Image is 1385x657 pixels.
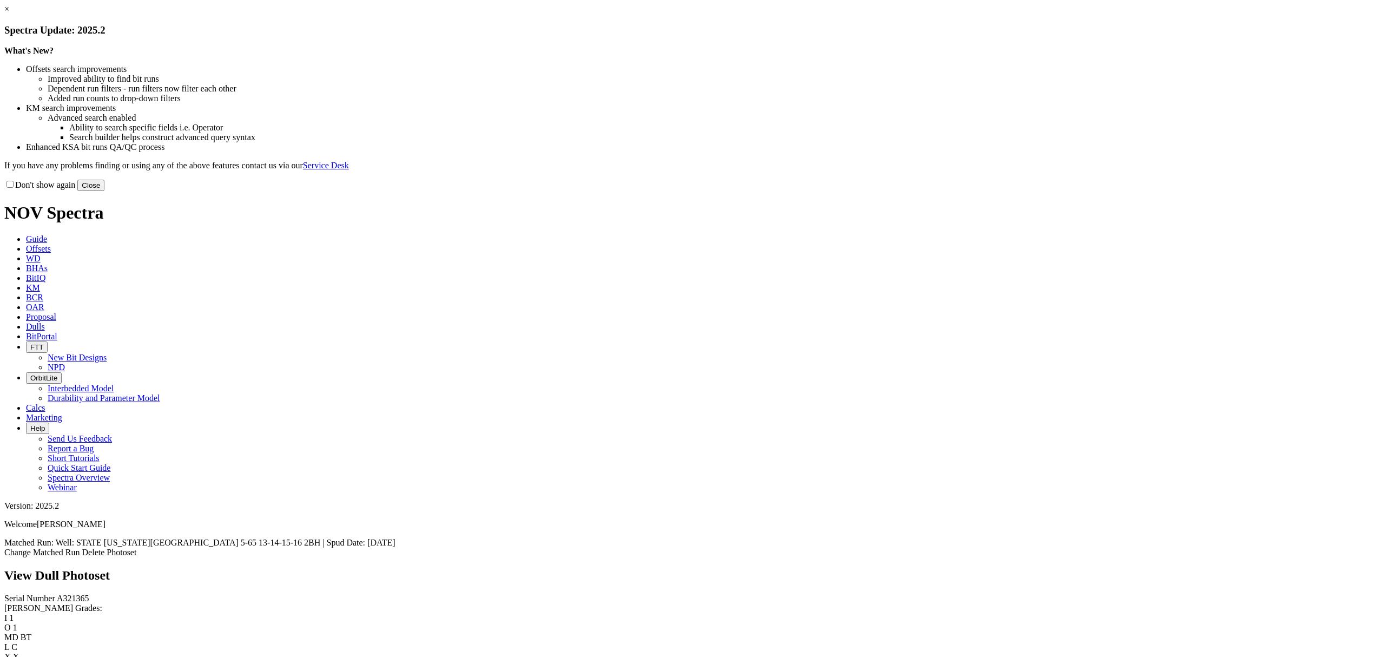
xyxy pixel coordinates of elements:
[30,374,57,382] span: OrbitLite
[30,343,43,351] span: FTT
[48,94,1381,103] li: Added run counts to drop-down filters
[4,642,9,652] label: L
[48,113,1381,123] li: Advanced search enabled
[26,142,1381,152] li: Enhanced KSA bit runs QA/QC process
[37,520,105,529] span: [PERSON_NAME]
[26,322,45,331] span: Dulls
[4,633,18,642] label: MD
[26,332,57,341] span: BitPortal
[4,594,55,603] label: Serial Number
[26,264,48,273] span: BHAs
[303,161,349,170] a: Service Desk
[48,353,107,362] a: New Bit Designs
[11,642,17,652] span: C
[48,84,1381,94] li: Dependent run filters - run filters now filter each other
[48,473,110,482] a: Spectra Overview
[26,283,40,292] span: KM
[26,403,45,412] span: Calcs
[21,633,31,642] span: BT
[82,548,137,557] a: Delete Photoset
[48,483,77,492] a: Webinar
[30,424,45,432] span: Help
[57,594,89,603] span: A321365
[4,180,75,189] label: Don't show again
[6,181,14,188] input: Don't show again
[26,273,45,282] span: BitIQ
[26,303,44,312] span: OAR
[4,4,9,14] a: ×
[26,103,1381,113] li: KM search improvements
[4,46,54,55] strong: What's New?
[48,454,100,463] a: Short Tutorials
[48,444,94,453] a: Report a Bug
[4,520,1381,529] p: Welcome
[4,501,1381,511] div: Version: 2025.2
[26,234,47,244] span: Guide
[48,363,65,372] a: NPD
[4,203,1381,223] h1: NOV Spectra
[48,384,114,393] a: Interbedded Model
[26,64,1381,74] li: Offsets search improvements
[26,293,43,302] span: BCR
[26,244,51,253] span: Offsets
[69,133,1381,142] li: Search builder helps construct advanced query syntax
[4,538,54,547] span: Matched Run:
[56,538,395,547] span: Well: STATE [US_STATE][GEOGRAPHIC_DATA] 5-65 13-14-15-16 2BH | Spud Date: [DATE]
[9,613,14,622] span: 1
[4,161,1381,170] p: If you have any problems finding or using any of the above features contact us via our
[77,180,104,191] button: Close
[26,254,41,263] span: WD
[26,413,62,422] span: Marketing
[4,623,11,632] label: O
[48,463,110,472] a: Quick Start Guide
[26,312,56,321] span: Proposal
[4,603,1381,613] div: [PERSON_NAME] Grades:
[4,24,1381,36] h3: Spectra Update: 2025.2
[48,74,1381,84] li: Improved ability to find bit runs
[4,613,7,622] label: I
[13,623,17,632] span: 1
[4,548,80,557] a: Change Matched Run
[69,123,1381,133] li: Ability to search specific fields i.e. Operator
[48,434,112,443] a: Send Us Feedback
[4,568,1381,583] h2: View Dull Photoset
[48,393,160,403] a: Durability and Parameter Model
